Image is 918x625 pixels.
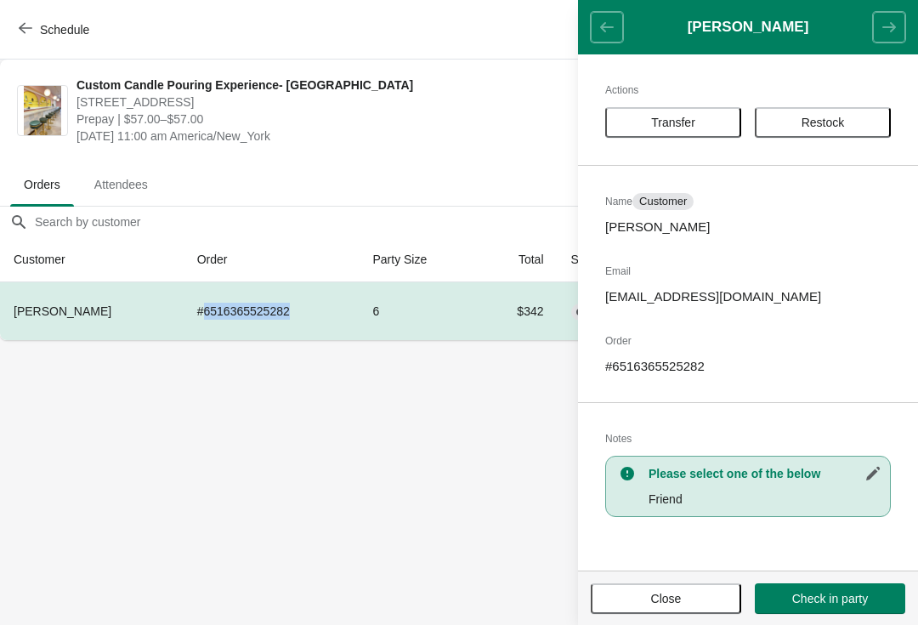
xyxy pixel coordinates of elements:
span: Orders [10,169,74,200]
p: # 6516365525282 [605,358,891,375]
th: Order [184,237,360,282]
p: [PERSON_NAME] [605,219,891,236]
button: Check in party [755,583,905,614]
span: Attendees [81,169,161,200]
span: [DATE] 11:00 am America/New_York [76,128,598,145]
span: Close [651,592,682,605]
p: [EMAIL_ADDRESS][DOMAIN_NAME] [605,288,891,305]
h2: Email [605,263,891,280]
span: Custom Candle Pouring Experience- [GEOGRAPHIC_DATA] [76,77,598,94]
td: $342 [479,282,558,340]
button: Transfer [605,107,741,138]
h2: Actions [605,82,891,99]
button: Restock [755,107,891,138]
td: # 6516365525282 [184,282,360,340]
button: Close [591,583,741,614]
th: Party Size [359,237,478,282]
span: Customer [639,195,687,208]
h2: Name [605,193,891,210]
span: Schedule [40,23,89,37]
h2: Order [605,332,891,349]
input: Search by customer [34,207,918,237]
th: Status [558,237,662,282]
img: Custom Candle Pouring Experience- Delray Beach [24,86,61,135]
h2: Notes [605,430,891,447]
span: Prepay | $57.00–$57.00 [76,111,598,128]
span: Transfer [651,116,695,129]
span: [STREET_ADDRESS] [76,94,598,111]
span: Check in party [792,592,868,605]
span: [PERSON_NAME] [14,304,111,318]
h1: [PERSON_NAME] [623,19,873,36]
p: Friend [649,491,881,508]
h3: Please select one of the below [649,465,881,482]
button: Schedule [8,14,103,45]
th: Total [479,237,558,282]
span: Restock [802,116,845,129]
td: 6 [359,282,478,340]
